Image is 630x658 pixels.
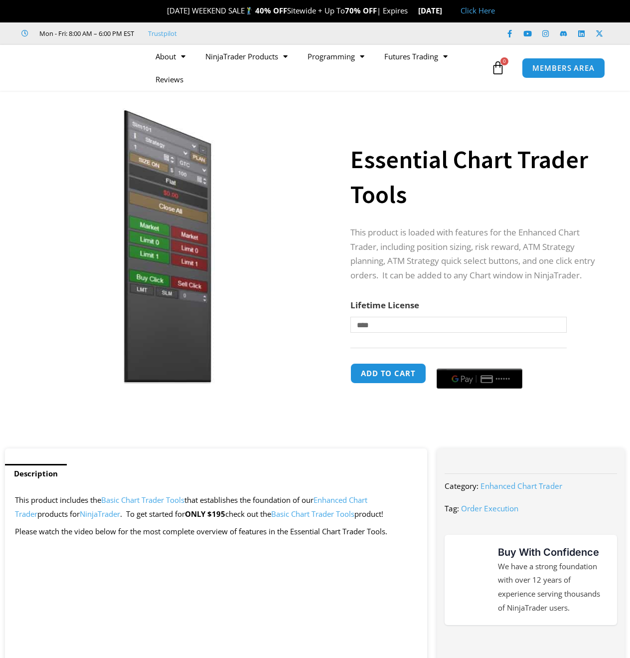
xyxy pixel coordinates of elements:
img: Essential Chart Trader Tools [7,108,327,384]
iframe: Secure payment input frame [435,362,524,363]
a: NinjaTrader [80,509,120,519]
img: 🎉 [159,7,166,14]
img: mark thumbs good 43913 | Affordable Indicators – NinjaTrader [455,564,486,596]
a: Clear options [350,338,366,345]
span: [DATE] WEEKEND SALE Sitewide + Up To | Expires [157,5,418,15]
a: About [146,45,195,68]
p: We have a strong foundation with over 12 years of experience serving thousands of NinjaTrader users. [498,560,607,615]
button: Add to cart [350,363,426,384]
a: Futures Trading [374,45,458,68]
a: Basic Chart Trader Tools [271,509,354,519]
a: Enhanced Chart Trader [15,495,367,519]
img: 🏭 [443,7,450,14]
img: LogoAI | Affordable Indicators – NinjaTrader [22,50,130,86]
p: Please watch the video below for the most complete overview of features in the Essential Chart Tr... [15,525,417,539]
text: •••••• [495,376,510,383]
h3: Buy With Confidence [498,545,607,560]
strong: [DATE] [418,5,451,15]
span: MEMBERS AREA [532,64,595,72]
a: Click Here [461,5,495,15]
h1: Essential Chart Trader Tools [350,142,605,212]
button: Buy with GPay [437,369,522,389]
span: Tag: [445,503,459,513]
a: Reviews [146,68,193,91]
label: Lifetime License [350,299,419,311]
span: Mon - Fri: 8:00 AM – 6:00 PM EST [37,27,134,39]
span: check out the product! [225,509,383,519]
a: Basic Chart Trader Tools [101,495,184,505]
a: Trustpilot [148,27,177,39]
span: 0 [500,57,508,65]
img: 🏌️‍♂️ [245,7,253,14]
a: NinjaTrader Products [195,45,298,68]
p: This product includes the that establishes the foundation of our products for . To get started for [15,493,417,521]
a: 0 [476,53,520,82]
p: This product is loaded with features for the Enhanced Chart Trader, including position sizing, ri... [350,225,605,283]
a: MEMBERS AREA [522,58,605,78]
span: Category: [445,481,478,491]
a: Enhanced Chart Trader [480,481,562,491]
img: NinjaTrader Wordmark color RGB | Affordable Indicators – NinjaTrader [464,641,598,658]
img: ⌛ [408,7,416,14]
a: Programming [298,45,374,68]
strong: 40% OFF [255,5,287,15]
strong: 70% OFF [345,5,377,15]
a: Description [5,464,67,483]
a: Order Execution [461,503,518,513]
nav: Menu [146,45,488,91]
strong: ONLY $195 [185,509,225,519]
